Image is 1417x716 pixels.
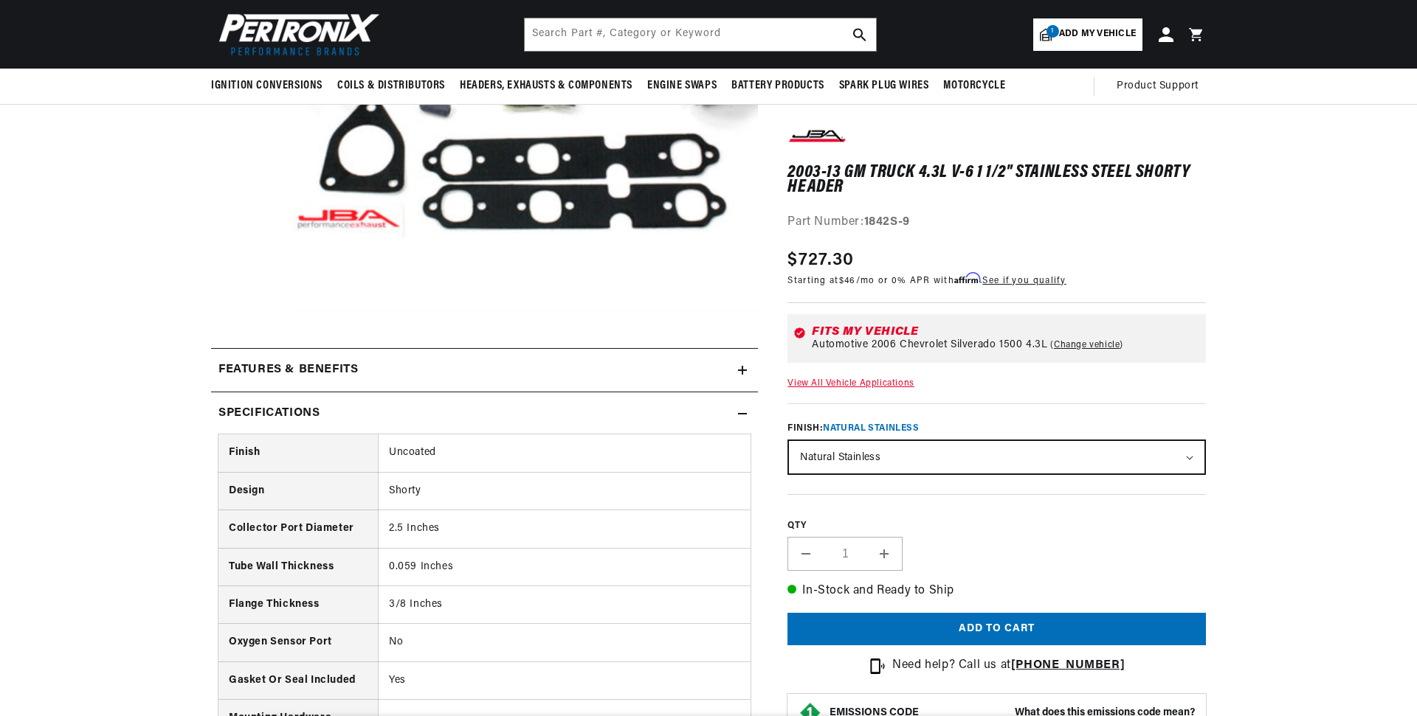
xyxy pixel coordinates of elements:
span: Affirm [954,273,980,284]
label: Finish: [787,423,1206,436]
th: Design [218,472,378,510]
a: [PHONE_NUMBER] [1011,659,1125,671]
button: search button [844,18,876,51]
summary: Engine Swaps [640,69,724,103]
summary: Coils & Distributors [330,69,452,103]
th: Finish [218,434,378,472]
button: Add to cart [787,613,1206,646]
span: $727.30 [787,247,854,274]
th: Tube Wall Thickness [218,548,378,585]
span: Spark Plug Wires [839,78,929,94]
span: $46 [839,277,856,285]
summary: Battery Products [724,69,832,103]
p: Need help? Call us at [892,656,1125,675]
a: 1Add my vehicle [1033,18,1142,51]
th: Collector Port Diameter [218,510,378,548]
span: Coils & Distributors [337,78,445,94]
td: No [378,624,751,661]
summary: Headers, Exhausts & Components [452,69,640,103]
a: Change vehicle [1050,339,1123,351]
div: Fits my vehicle [812,326,1200,338]
summary: Specifications [211,392,758,435]
h2: Features & Benefits [218,361,358,380]
img: Pertronix [211,9,381,60]
h2: Specifications [218,404,320,423]
span: Ignition Conversions [211,78,323,94]
span: Add my vehicle [1059,27,1136,41]
div: Part Number: [787,214,1206,233]
span: Battery Products [731,78,824,94]
td: Uncoated [378,434,751,472]
td: 0.059 Inches [378,548,751,585]
strong: 1842S-9 [864,217,910,229]
summary: Ignition Conversions [211,69,330,103]
p: In-Stock and Ready to Ship [787,582,1206,601]
span: Product Support [1117,78,1199,94]
p: Starting at /mo or 0% APR with . [787,274,1066,288]
summary: Product Support [1117,69,1206,104]
td: 3/8 Inches [378,585,751,623]
span: Motorcycle [943,78,1005,94]
label: QTY [787,521,1206,533]
th: Oxygen Sensor Port [218,624,378,661]
td: Shorty [378,472,751,510]
span: Automotive 2006 Chevrolet Silverado 1500 4.3L [812,339,1047,351]
span: Headers, Exhausts & Components [460,78,632,94]
span: 1 [1047,25,1059,38]
summary: Motorcycle [936,69,1013,103]
span: Engine Swaps [647,78,717,94]
span: Natural Stainless [823,425,919,434]
a: View All Vehicle Applications [787,379,914,388]
input: Search Part #, Category or Keyword [525,18,876,51]
th: Flange Thickness [218,585,378,623]
summary: Features & Benefits [211,349,758,392]
th: Gasket Or Seal Included [218,661,378,699]
a: See if you qualify - Learn more about Affirm Financing (opens in modal) [982,277,1066,285]
td: Yes [378,661,751,699]
td: 2.5 Inches [378,510,751,548]
h1: 2003-13 GM Truck 4.3L V-6 1 1/2" Stainless Steel Shorty Header [787,165,1206,195]
summary: Spark Plug Wires [832,69,937,103]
